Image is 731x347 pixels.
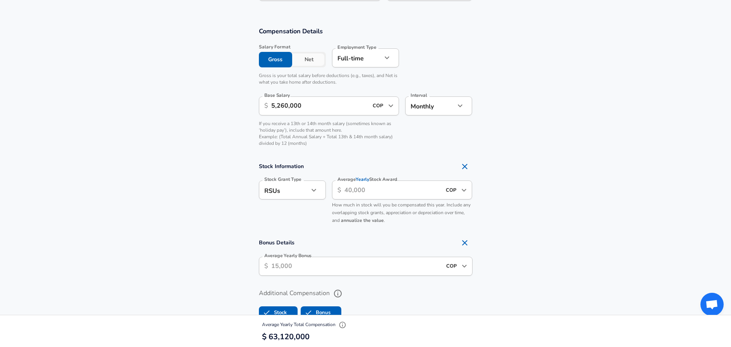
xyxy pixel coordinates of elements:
[405,96,455,115] div: Monthly
[264,177,301,182] label: Stock Grant Type
[700,293,724,316] a: Chat abierto
[459,185,469,196] button: Open
[443,184,459,196] input: USD
[259,180,309,199] div: RSUs
[259,235,472,251] h4: Bonus Details
[356,176,369,183] span: Yearly
[259,287,472,300] label: Additional Compensation
[332,48,382,67] div: Full-time
[344,180,442,199] input: 40,000
[457,235,472,251] button: Remove Section
[259,306,298,319] button: StockStock
[444,260,459,272] input: USD
[301,305,330,320] label: Bonus
[271,257,442,276] input: 15,000
[411,93,427,98] label: Interval
[337,319,348,331] button: Explain Total Compensation
[259,120,399,147] p: If you receive a 13th or 14th month salary (sometimes known as ‘holiday pay’), include that amoun...
[457,159,472,174] button: Remove Section
[271,96,368,115] input: 100,000
[385,100,396,111] button: Open
[337,45,377,50] label: Employment Type
[259,159,472,174] h4: Stock Information
[292,52,326,67] button: Net
[262,321,348,328] span: Average Yearly Total Compensation
[301,306,341,319] button: BonusBonus
[264,253,312,258] label: Average Yearly Bonus
[332,202,471,223] span: How much in stock will you be compensated this year. Include any overlapping stock grants, apprec...
[264,93,290,98] label: Base Salary
[259,52,293,67] button: Gross
[459,261,470,271] button: Open
[370,100,386,112] input: USD
[301,305,316,320] span: Bonus
[259,305,274,320] span: Stock
[337,177,397,182] label: Average Stock Award
[341,217,384,223] b: annualize the value
[259,44,326,50] span: Salary Format
[259,305,287,320] label: Stock
[259,72,399,86] p: Gross is your total salary before deductions (e.g., taxes), and Net is what you take home after d...
[259,27,472,36] h3: Compensation Details
[331,287,344,300] button: help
